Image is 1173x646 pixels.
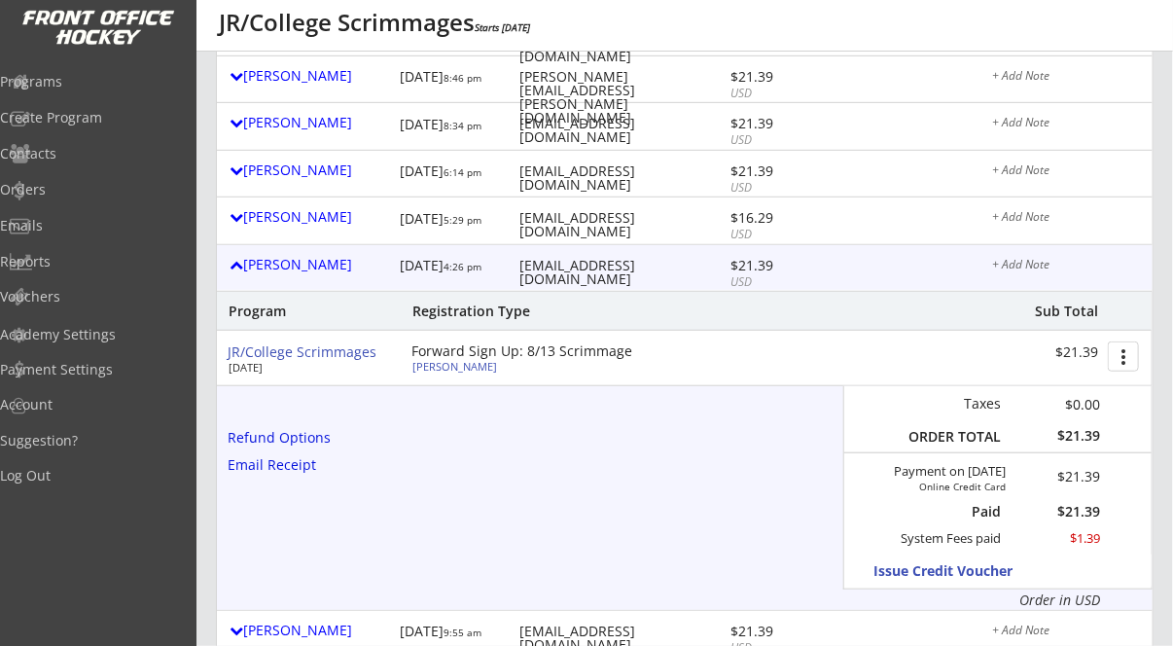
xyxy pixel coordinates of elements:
[730,132,835,149] div: USD
[730,164,835,178] div: $21.39
[519,164,726,192] div: [EMAIL_ADDRESS][DOMAIN_NAME]
[412,303,635,320] div: Registration Type
[400,204,505,238] div: [DATE]
[519,117,726,144] div: [EMAIL_ADDRESS][DOMAIN_NAME]
[992,259,1140,274] div: + Add Note
[444,260,481,273] font: 4:26 pm
[730,227,835,243] div: USD
[1014,505,1100,519] div: $21.39
[400,158,505,192] div: [DATE]
[228,458,327,472] div: Email Receipt
[230,69,390,83] div: [PERSON_NAME]
[444,626,481,639] font: 9:55 am
[230,163,390,177] div: [PERSON_NAME]
[730,274,835,291] div: USD
[977,344,1098,361] div: $21.39
[400,252,505,286] div: [DATE]
[730,211,835,225] div: $16.29
[896,481,1006,492] div: Online Credit Card
[1014,427,1100,445] div: $21.39
[992,625,1140,640] div: + Add Note
[400,63,505,97] div: [DATE]
[444,165,481,179] font: 6:14 pm
[1014,394,1100,414] div: $0.00
[900,591,1100,610] div: Order in USD
[1013,303,1098,320] div: Sub Total
[444,119,481,132] font: 8:34 pm
[444,71,481,85] font: 8:46 pm
[230,210,390,224] div: [PERSON_NAME]
[900,428,1001,446] div: ORDER TOTAL
[519,259,726,286] div: [EMAIL_ADDRESS][DOMAIN_NAME]
[730,117,835,130] div: $21.39
[911,503,1001,520] div: Paid
[229,303,334,320] div: Program
[730,625,835,638] div: $21.39
[851,464,1006,480] div: Payment on [DATE]
[883,530,1001,547] div: System Fees paid
[400,110,505,144] div: [DATE]
[1014,530,1100,547] div: $1.39
[228,344,396,361] div: JR/College Scrimmages
[230,624,390,637] div: [PERSON_NAME]
[519,70,726,125] div: [PERSON_NAME][EMAIL_ADDRESS][PERSON_NAME][DOMAIN_NAME]
[519,211,726,238] div: [EMAIL_ADDRESS][DOMAIN_NAME]
[992,70,1140,86] div: + Add Note
[900,395,1001,413] div: Taxes
[992,211,1140,227] div: + Add Note
[730,180,835,197] div: USD
[992,117,1140,132] div: + Add Note
[730,86,835,102] div: USD
[412,361,629,372] div: [PERSON_NAME]
[873,557,1053,584] button: Issue Credit Voucher
[228,431,338,445] div: Refund Options
[229,362,384,373] div: [DATE]
[230,116,390,129] div: [PERSON_NAME]
[475,20,530,34] em: Starts [DATE]
[992,164,1140,180] div: + Add Note
[1031,470,1100,484] div: $21.39
[1108,341,1139,372] button: more_vert
[730,259,835,272] div: $21.39
[730,70,835,84] div: $21.39
[444,213,481,227] font: 5:29 pm
[230,258,390,271] div: [PERSON_NAME]
[411,344,635,358] div: Forward Sign Up: 8/13 Scrimmage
